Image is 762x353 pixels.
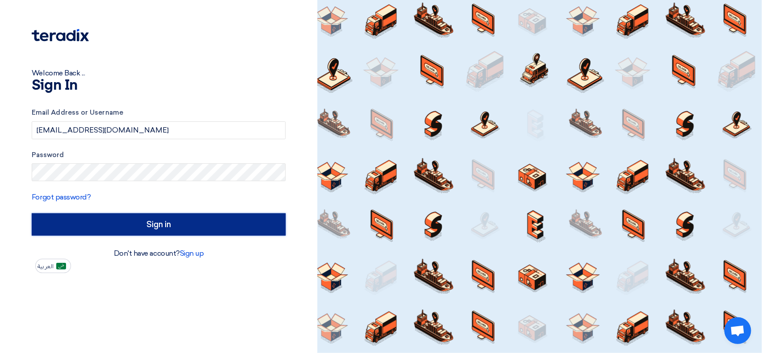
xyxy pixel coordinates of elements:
[32,213,286,236] input: Sign in
[180,249,204,257] a: Sign up
[32,193,91,201] a: Forgot password?
[32,68,286,79] div: Welcome Back ...
[56,263,66,270] img: ar-AR.png
[37,263,54,270] span: العربية
[32,79,286,93] h1: Sign In
[32,29,89,42] img: Teradix logo
[725,317,751,344] a: Open chat
[32,108,286,118] label: Email Address or Username
[32,150,286,160] label: Password
[32,248,286,259] div: Don't have account?
[35,259,71,273] button: العربية
[32,121,286,139] input: Enter your business email or username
